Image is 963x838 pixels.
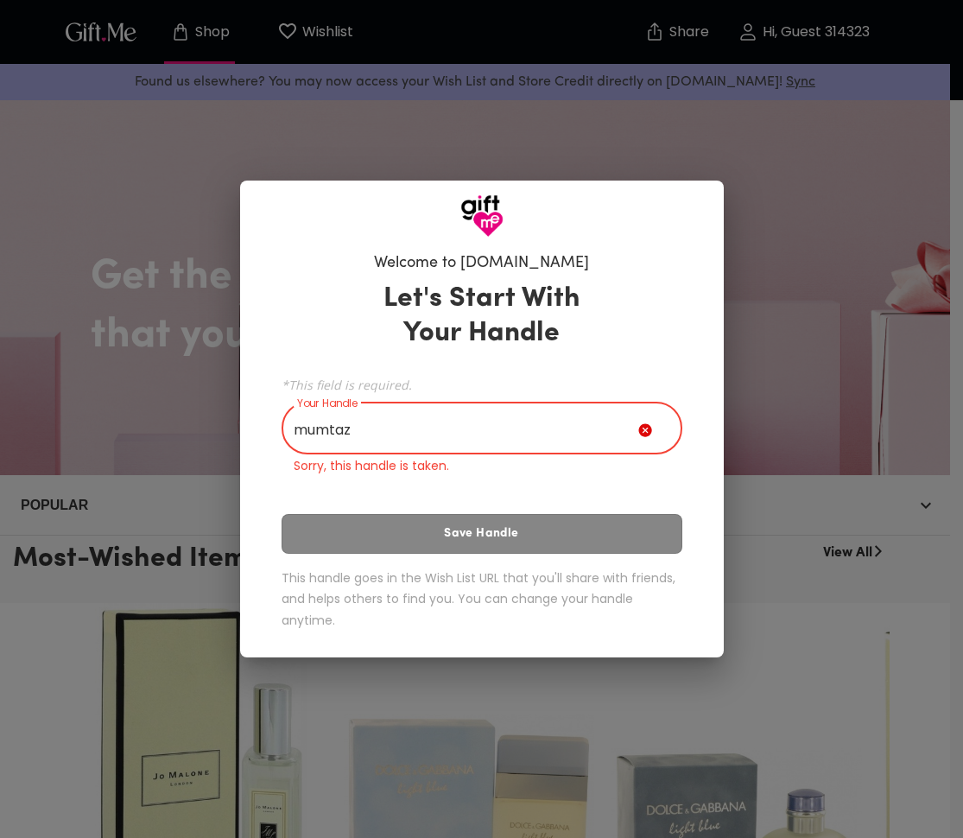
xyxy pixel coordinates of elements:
[282,568,682,632] h6: This handle goes in the Wish List URL that you'll share with friends, and helps others to find yo...
[294,457,670,475] p: Sorry, this handle is taken.
[282,406,638,454] input: Your Handle
[282,377,682,393] span: *This field is required.
[460,194,504,238] img: GiftMe Logo
[362,282,602,351] h3: Let's Start With Your Handle
[374,253,589,274] h6: Welcome to [DOMAIN_NAME]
